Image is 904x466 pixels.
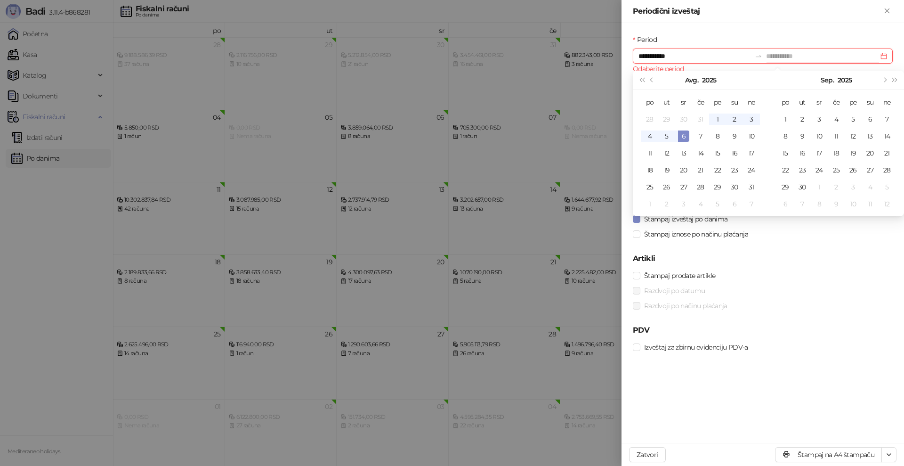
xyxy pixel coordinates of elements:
[709,128,726,145] td: 2025-08-08
[644,114,655,125] div: 28
[641,179,658,196] td: 2025-08-25
[828,145,845,162] td: 2025-09-18
[647,71,657,90] button: Prethodni mesec (PageUp)
[658,128,675,145] td: 2025-08-05
[847,164,859,176] div: 26
[661,114,672,125] div: 29
[695,198,706,210] div: 4
[797,198,808,210] div: 7
[678,114,689,125] div: 30
[864,164,876,176] div: 27
[879,94,896,111] th: ne
[845,162,862,179] td: 2025-09-26
[695,164,706,176] div: 21
[828,94,845,111] th: če
[678,164,689,176] div: 20
[661,198,672,210] div: 2
[831,198,842,210] div: 9
[881,114,893,125] div: 7
[746,147,757,159] div: 17
[881,131,893,142] div: 14
[862,145,879,162] td: 2025-09-20
[845,145,862,162] td: 2025-09-19
[709,196,726,213] td: 2025-09-05
[712,198,723,210] div: 5
[811,179,828,196] td: 2025-10-01
[658,196,675,213] td: 2025-09-02
[797,147,808,159] div: 16
[845,196,862,213] td: 2025-10-10
[814,147,825,159] div: 17
[692,162,709,179] td: 2025-08-21
[794,111,811,128] td: 2025-09-02
[641,128,658,145] td: 2025-08-04
[637,71,647,90] button: Prethodna godina (Control + left)
[828,196,845,213] td: 2025-10-09
[811,94,828,111] th: sr
[862,111,879,128] td: 2025-09-06
[726,145,743,162] td: 2025-08-16
[678,198,689,210] div: 3
[633,34,662,45] label: Period
[780,164,791,176] div: 22
[692,179,709,196] td: 2025-08-28
[814,164,825,176] div: 24
[862,94,879,111] th: su
[881,164,893,176] div: 28
[678,131,689,142] div: 6
[777,196,794,213] td: 2025-10-06
[879,145,896,162] td: 2025-09-21
[743,179,760,196] td: 2025-08-31
[847,147,859,159] div: 19
[794,128,811,145] td: 2025-09-09
[780,131,791,142] div: 8
[743,128,760,145] td: 2025-08-10
[862,196,879,213] td: 2025-10-11
[729,198,740,210] div: 6
[777,94,794,111] th: po
[709,145,726,162] td: 2025-08-15
[811,162,828,179] td: 2025-09-24
[640,214,731,224] span: Štampaj izveštaj po danima
[828,179,845,196] td: 2025-10-02
[641,145,658,162] td: 2025-08-11
[729,181,740,193] div: 30
[692,128,709,145] td: 2025-08-07
[661,147,672,159] div: 12
[692,196,709,213] td: 2025-09-04
[644,181,655,193] div: 25
[638,51,751,61] input: Period
[881,147,893,159] div: 21
[814,198,825,210] div: 8
[864,181,876,193] div: 4
[726,162,743,179] td: 2025-08-23
[675,94,692,111] th: sr
[780,114,791,125] div: 1
[692,94,709,111] th: če
[695,131,706,142] div: 7
[640,301,731,311] span: Razdvoji po načinu plaćanja
[633,253,893,264] h5: Artikli
[864,114,876,125] div: 6
[712,131,723,142] div: 8
[862,128,879,145] td: 2025-09-13
[847,114,859,125] div: 5
[692,145,709,162] td: 2025-08-14
[692,111,709,128] td: 2025-07-31
[794,179,811,196] td: 2025-09-30
[831,131,842,142] div: 11
[777,162,794,179] td: 2025-09-22
[814,181,825,193] div: 1
[658,94,675,111] th: ut
[794,94,811,111] th: ut
[743,196,760,213] td: 2025-09-07
[658,179,675,196] td: 2025-08-26
[675,162,692,179] td: 2025-08-20
[797,164,808,176] div: 23
[658,162,675,179] td: 2025-08-19
[780,181,791,193] div: 29
[640,229,752,239] span: Štampaj iznose po načinu plaćanja
[644,198,655,210] div: 1
[675,145,692,162] td: 2025-08-13
[712,114,723,125] div: 1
